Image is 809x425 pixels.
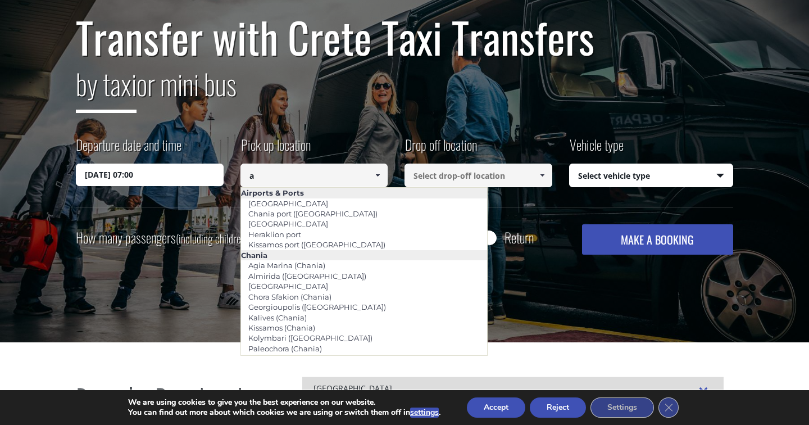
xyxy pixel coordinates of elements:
button: MAKE A BOOKING [582,224,733,255]
li: Airports & Ports [241,188,488,198]
span: Select vehicle type [570,164,733,188]
a: Heraklion port [241,227,308,242]
button: Accept [467,397,525,418]
button: Reject [530,397,586,418]
div: [GEOGRAPHIC_DATA] [302,377,724,401]
a: Chora Sfakion (Chania) [241,289,339,305]
button: settings [410,408,439,418]
label: Vehicle type [569,135,624,164]
a: Show All Items [369,164,387,187]
label: Departure date and time [76,135,181,164]
input: Select drop-off location [404,164,552,187]
label: Pick up location [240,135,311,164]
label: Return [505,230,534,245]
a: Kissamos (Chania) [241,320,322,336]
p: We are using cookies to give you the best experience on our website. [128,397,440,408]
label: How many passengers ? [76,224,254,252]
label: Drop off location [404,135,477,164]
span: by taxi [76,62,137,113]
button: Settings [590,397,654,418]
a: Kissamos port ([GEOGRAPHIC_DATA]) [241,237,393,252]
a: Chania port ([GEOGRAPHIC_DATA]) [241,206,385,221]
small: (including children) [176,230,248,247]
a: Show All Items [533,164,551,187]
a: Kolymbari ([GEOGRAPHIC_DATA]) [241,330,380,346]
h1: Transfer with Crete Taxi Transfers [76,13,733,61]
button: Close GDPR Cookie Banner [658,397,679,418]
a: Almirida ([GEOGRAPHIC_DATA]) [241,268,374,284]
input: Select pickup location [240,164,388,187]
a: [GEOGRAPHIC_DATA] [241,216,335,232]
a: Paleochora (Chania) [241,341,329,356]
li: Chania [241,250,488,260]
a: Agia Marina (Chania) [241,257,333,273]
a: [GEOGRAPHIC_DATA] [241,196,335,211]
h2: or mini bus [76,61,733,121]
a: [GEOGRAPHIC_DATA] [241,278,335,294]
p: You can find out more about which cookies we are using or switch them off in . [128,408,440,418]
a: Georgioupolis ([GEOGRAPHIC_DATA]) [241,299,393,315]
a: Kalives (Chania) [241,310,314,325]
